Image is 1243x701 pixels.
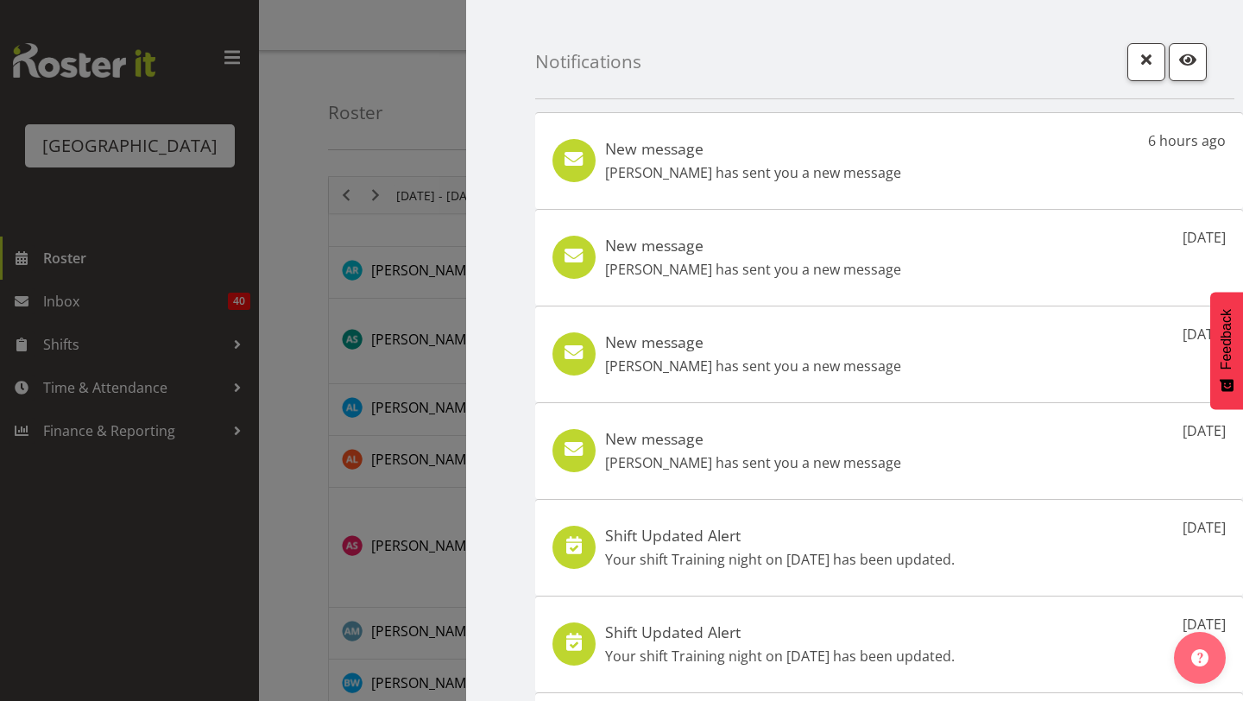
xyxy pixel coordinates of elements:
[1210,292,1243,409] button: Feedback - Show survey
[605,259,901,280] p: [PERSON_NAME] has sent you a new message
[605,526,955,545] h5: Shift Updated Alert
[1183,324,1226,344] p: [DATE]
[605,429,901,448] h5: New message
[1183,614,1226,635] p: [DATE]
[1183,420,1226,441] p: [DATE]
[605,236,901,255] h5: New message
[535,52,641,72] h4: Notifications
[1183,227,1226,248] p: [DATE]
[605,356,901,376] p: [PERSON_NAME] has sent you a new message
[605,162,901,183] p: [PERSON_NAME] has sent you a new message
[1148,130,1226,151] p: 6 hours ago
[1219,309,1234,369] span: Feedback
[605,646,955,666] p: Your shift Training night on [DATE] has been updated.
[605,452,901,473] p: [PERSON_NAME] has sent you a new message
[605,139,901,158] h5: New message
[1169,43,1207,81] button: Mark as read
[605,549,955,570] p: Your shift Training night on [DATE] has been updated.
[605,332,901,351] h5: New message
[1191,649,1208,666] img: help-xxl-2.png
[1127,43,1165,81] button: Close
[605,622,955,641] h5: Shift Updated Alert
[1183,517,1226,538] p: [DATE]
